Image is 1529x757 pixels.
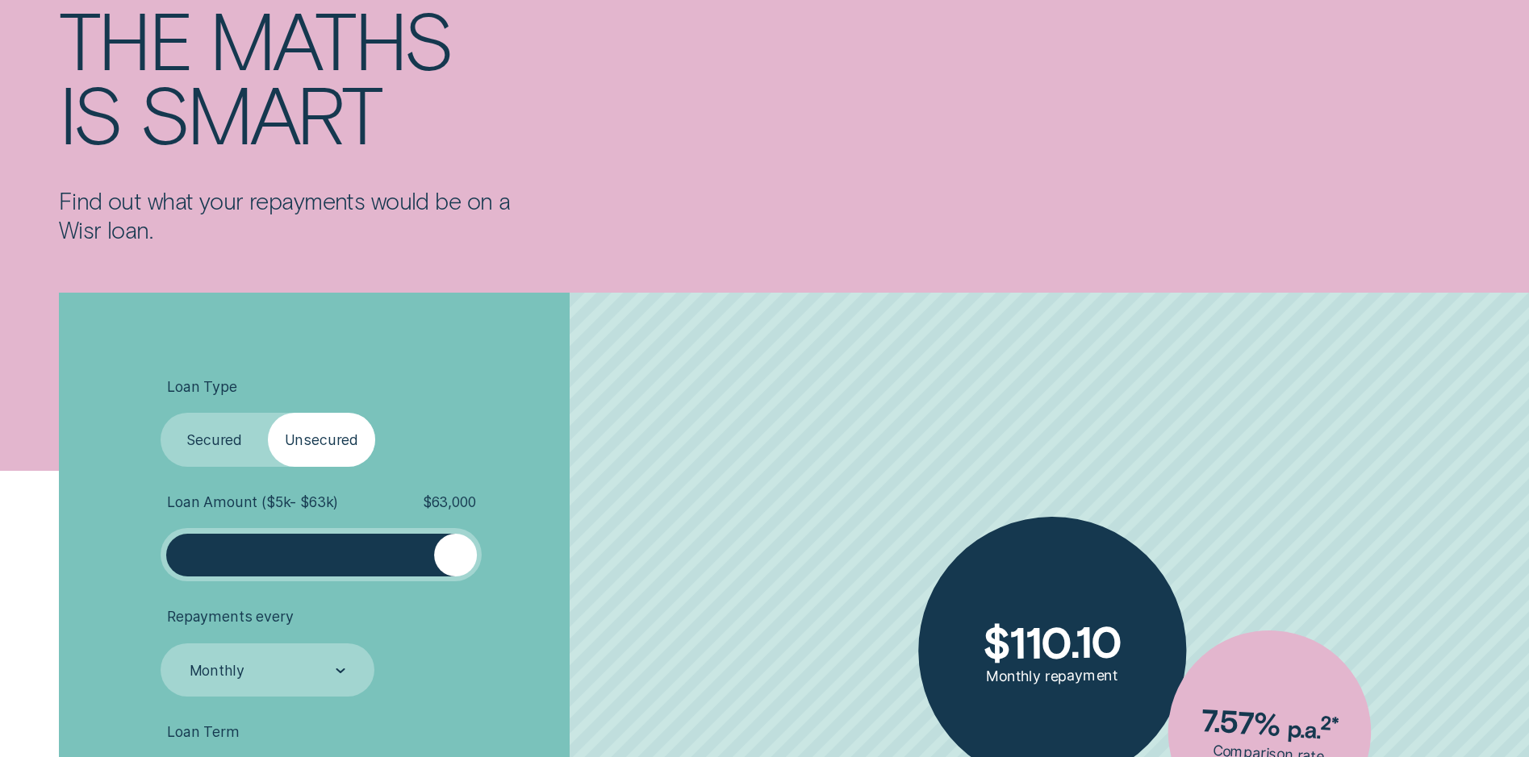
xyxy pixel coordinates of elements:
span: Loan Type [167,378,236,396]
div: smart [140,76,381,151]
div: the [59,2,191,77]
label: Unsecured [268,413,375,466]
span: Loan Amount ( $5k - $63k ) [167,493,338,511]
div: is [59,76,121,151]
div: Monthly [190,662,244,680]
p: Find out what your repayments would be on a Wisr loan. [59,186,523,244]
span: $ 63,000 [423,493,476,511]
label: Secured [161,413,268,466]
span: Loan Term [167,723,239,741]
span: Repayments every [167,608,293,626]
div: maths [209,2,452,77]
